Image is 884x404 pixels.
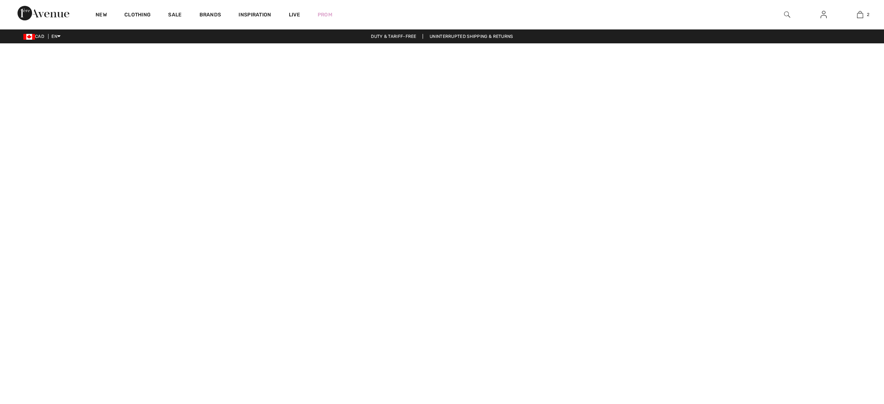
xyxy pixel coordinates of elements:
[23,34,47,39] span: CAD
[837,382,877,400] iframe: Opens a widget where you can find more information
[168,12,182,19] a: Sale
[96,12,107,19] a: New
[821,10,827,19] img: My Info
[18,6,69,20] img: 1ère Avenue
[867,11,869,18] span: 2
[289,11,300,19] a: Live
[239,12,271,19] span: Inspiration
[51,34,61,39] span: EN
[842,10,878,19] a: 2
[784,10,790,19] img: search the website
[124,12,151,19] a: Clothing
[199,12,221,19] a: Brands
[857,10,863,19] img: My Bag
[815,10,833,19] a: Sign In
[23,34,35,40] img: Canadian Dollar
[318,11,332,19] a: Prom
